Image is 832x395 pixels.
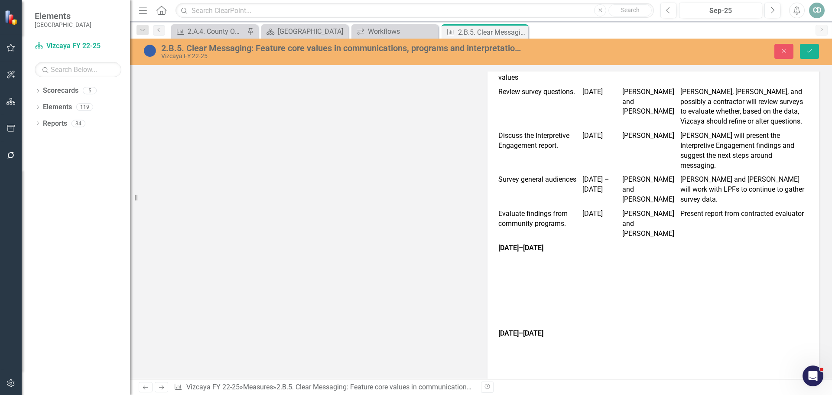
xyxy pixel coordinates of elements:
[188,26,245,37] div: 2.A.4. County Officials: Strengthen awareness among MDC elected officials by meeting in person wi...
[83,87,97,95] div: 5
[682,6,759,16] div: Sep-25
[263,26,346,37] a: [GEOGRAPHIC_DATA]
[147,69,223,77] em: [PERSON_NAME] News
[498,175,578,185] p: Survey general audiences
[143,44,157,58] img: No Information
[109,24,133,32] em: The Dirt
[71,120,85,127] div: 34
[174,382,474,392] div: » »
[109,125,162,132] em: Visit [US_STATE]
[582,131,618,141] p: [DATE]
[278,26,346,37] div: [GEOGRAPHIC_DATA]
[2,124,310,144] p: (Charlotte) - Q2 - Mention, [DATE], . "How to Plan an Eco-Friendly [US_STATE] Wedding" (Environme...
[35,21,91,28] small: [GEOGRAPHIC_DATA]
[498,244,543,252] strong: [DATE]–[DATE]
[4,10,19,25] img: ClearPoint Strategy
[608,4,652,16] button: Search
[679,3,762,18] button: Sep-25
[354,26,436,37] a: Workflows
[582,87,618,97] p: [DATE]
[582,175,618,195] p: [DATE] – [DATE]
[173,26,245,37] a: 2.A.4. County Officials: Strengthen awareness among MDC elected officials by meeting in person wi...
[809,3,825,18] button: CD
[622,131,676,141] p: [PERSON_NAME]
[2,23,310,44] p: (Charlotte) - Q4 - Mention, [DATE], . "Cool Operators: Historical Design Strategies that Reduced ...
[498,209,578,229] p: Evaluate findings from community programs.
[680,175,808,205] p: [PERSON_NAME] and [PERSON_NAME] will work with LPFs to continue to gather survey data.
[622,87,676,117] p: [PERSON_NAME] and [PERSON_NAME]
[580,207,620,241] td: [DATE]
[283,108,299,115] a: Link.
[76,104,93,111] div: 119
[35,11,91,21] span: Elements
[803,366,823,386] iframe: Intercom live chat
[243,383,273,391] a: Measures
[43,119,67,129] a: Reports
[680,131,808,170] p: [PERSON_NAME] will present the Interpretive Engagement findings and suggest the next steps around...
[498,131,578,151] p: Discuss the Interpretive Engagement report.
[43,86,78,96] a: Scorecards
[114,7,128,14] a: Link
[368,26,436,37] div: Workflows
[678,207,810,241] td: Present report from contracted evaluator
[174,35,188,42] a: Link
[35,41,121,51] a: Vizcaya FY 22-25
[43,102,72,112] a: Elements
[153,97,194,104] em: Miami Herald
[276,383,747,391] div: 2.B.5. Clear Messaging: Feature core values in communications, programs and interpretation (75% o...
[498,87,578,97] p: Review survey questions.
[621,7,640,13] span: Search
[2,96,310,117] p: ([GEOGRAPHIC_DATA]) - Q1 - Mention, [DATE], . "Composting 101: How to start making what South [US...
[620,207,679,241] td: [PERSON_NAME] and [PERSON_NAME]
[161,53,522,59] div: Vizcaya FY 22-25
[161,43,522,53] div: 2.B.5. Clear Messaging: Feature core values in communications, programs and interpretation (75% o...
[680,87,808,127] p: [PERSON_NAME], [PERSON_NAME], and possibly a contractor will review surveys to evaluate whether, ...
[498,329,543,337] strong: [DATE]–[DATE]
[186,383,240,391] a: Vizcaya FY 22-25
[35,62,121,77] input: Search Below...
[175,3,654,18] input: Search ClearPoint...
[622,175,676,205] p: [PERSON_NAME] and [PERSON_NAME]
[2,52,137,59] u: FY23-24: Core values in communications
[458,27,526,38] div: 2.B.5. Clear Messaging: Feature core values in communications, programs and interpretation (75% o...
[2,68,310,89] p: (Charlotte) - Q1 - Feature article/video, [DATE], . "Sea Level Solutions event looks at climate c...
